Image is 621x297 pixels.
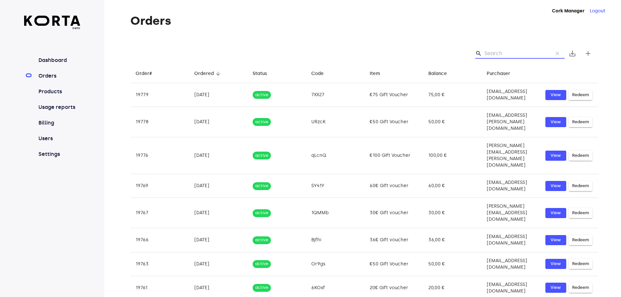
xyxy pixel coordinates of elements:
[306,83,365,107] td: 7XX27
[569,208,592,218] button: Redeem
[364,137,423,174] td: €100 Gift Voucher
[37,103,81,111] a: Usage reports
[364,198,423,228] td: 30€ Gift voucher
[423,137,482,174] td: 100,00 €
[545,181,566,191] button: View
[569,181,592,191] button: Redeem
[545,151,566,161] a: View
[253,153,271,159] span: active
[572,91,589,99] span: Redeem
[569,117,592,127] button: Redeem
[549,209,563,217] span: View
[24,26,81,30] span: beta
[545,117,566,127] button: View
[545,90,566,100] button: View
[572,118,589,126] span: Redeem
[189,137,248,174] td: [DATE]
[370,70,389,78] span: Item
[487,70,510,78] div: Purchaser
[364,83,423,107] td: €75 Gift Voucher
[130,174,189,198] td: 19769
[364,107,423,137] td: €50 Gift Voucher
[37,56,81,64] a: Dashboard
[24,16,81,30] a: beta
[370,70,380,78] div: Item
[549,260,563,268] span: View
[572,284,589,291] span: Redeem
[481,107,540,137] td: [EMAIL_ADDRESS][PERSON_NAME][DOMAIN_NAME]
[552,8,584,14] strong: Cork Manager
[130,107,189,137] td: 19778
[487,70,519,78] span: Purchaser
[569,259,592,269] button: Redeem
[136,70,160,78] span: Order#
[364,228,423,252] td: 36€ Gift voucher
[130,228,189,252] td: 19766
[364,252,423,276] td: €50 Gift Voucher
[253,210,271,216] span: active
[549,236,563,244] span: View
[130,137,189,174] td: 19776
[37,88,81,96] a: Products
[481,198,540,228] td: [PERSON_NAME][EMAIL_ADDRESS][DOMAIN_NAME]
[136,70,152,78] div: Order#
[37,135,81,142] a: Users
[545,283,566,293] button: View
[253,119,271,125] span: active
[545,259,566,269] button: View
[253,285,271,291] span: active
[572,152,589,159] span: Redeem
[584,50,592,57] span: add
[569,235,592,245] button: Redeem
[189,252,248,276] td: [DATE]
[189,83,248,107] td: [DATE]
[311,70,332,78] span: Code
[311,70,324,78] div: Code
[37,72,81,80] a: Orders
[549,91,563,99] span: View
[423,252,482,276] td: 50,00 €
[306,107,365,137] td: URzcK
[545,235,566,245] button: View
[423,228,482,252] td: 36,00 €
[481,137,540,174] td: [PERSON_NAME][EMAIL_ADDRESS][PERSON_NAME][DOMAIN_NAME]
[194,70,214,78] div: Ordered
[569,283,592,293] button: Redeem
[572,209,589,217] span: Redeem
[253,70,267,78] div: Status
[549,284,563,291] span: View
[253,237,271,243] span: active
[428,70,447,78] div: Balance
[545,208,566,218] button: View
[580,46,596,61] button: Create new gift card
[306,198,365,228] td: 1QMMb
[189,198,248,228] td: [DATE]
[253,261,271,267] span: active
[423,174,482,198] td: 60,00 €
[590,8,605,14] button: Logout
[215,71,221,77] span: arrow_downward
[306,228,365,252] td: Bjfhi
[565,46,580,61] button: Export
[569,151,592,161] button: Redeem
[189,228,248,252] td: [DATE]
[549,182,563,190] span: View
[549,118,563,126] span: View
[24,16,81,26] img: Korta
[423,107,482,137] td: 50,00 €
[423,198,482,228] td: 30,00 €
[194,70,222,78] span: Ordered
[189,174,248,198] td: [DATE]
[253,183,271,189] span: active
[130,14,599,27] h1: Orders
[253,70,275,78] span: Status
[189,107,248,137] td: [DATE]
[37,119,81,127] a: Billing
[481,228,540,252] td: [EMAIL_ADDRESS][DOMAIN_NAME]
[253,92,271,98] span: active
[428,70,455,78] span: Balance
